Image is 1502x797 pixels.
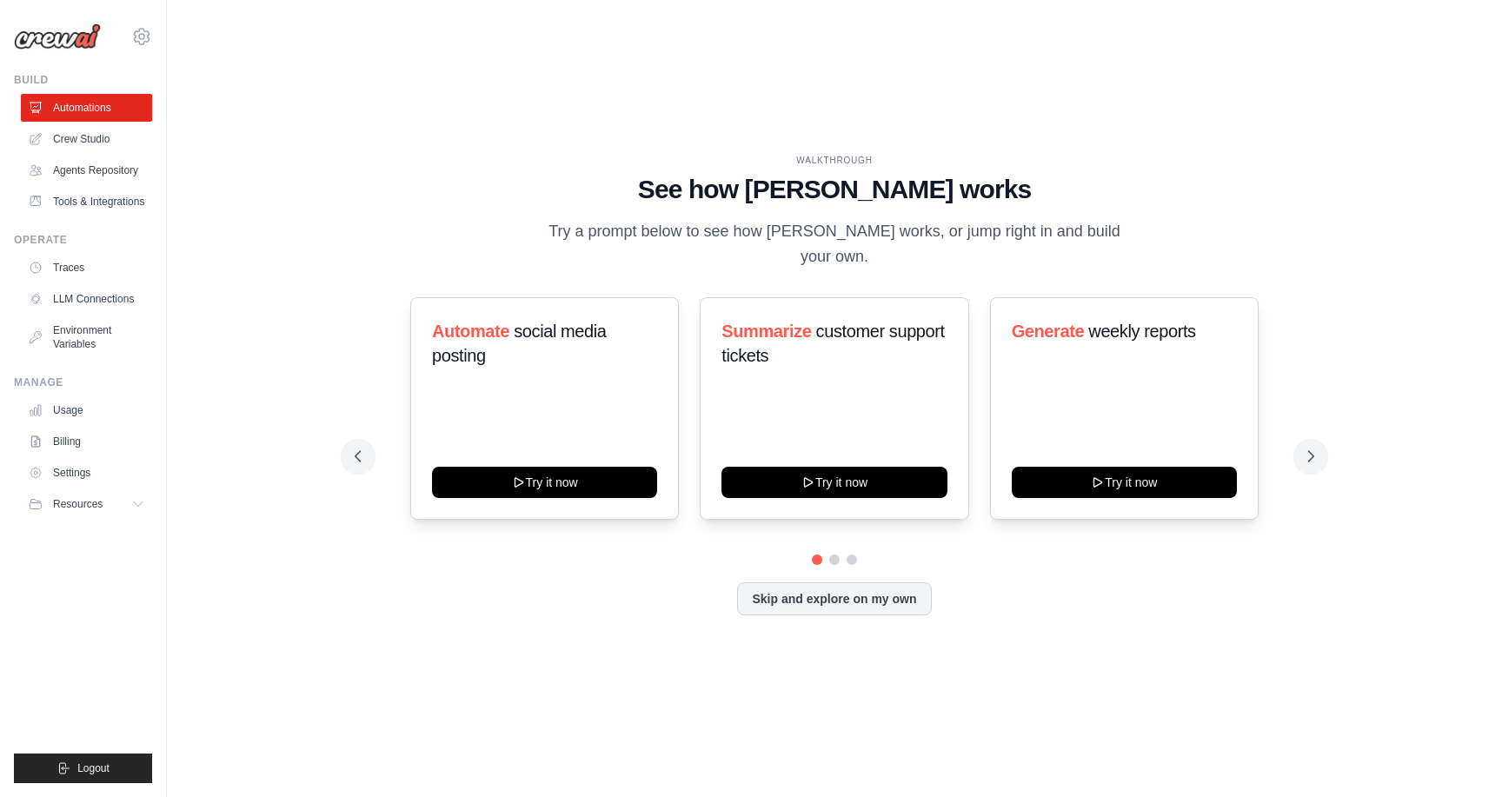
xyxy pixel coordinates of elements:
button: Try it now [721,467,947,498]
div: Operate [14,233,152,247]
a: Usage [21,396,152,424]
a: Crew Studio [21,125,152,153]
span: weekly reports [1088,322,1195,341]
button: Try it now [432,467,657,498]
h1: See how [PERSON_NAME] works [355,174,1314,205]
p: Try a prompt below to see how [PERSON_NAME] works, or jump right in and build your own. [542,219,1126,270]
img: Logo [14,23,101,50]
button: Try it now [1012,467,1237,498]
span: social media posting [432,322,607,365]
a: Billing [21,428,152,455]
button: Resources [21,490,152,518]
span: Summarize [721,322,811,341]
div: WALKTHROUGH [355,154,1314,167]
button: Logout [14,754,152,783]
button: Skip and explore on my own [737,582,931,615]
div: Build [14,73,152,87]
a: Environment Variables [21,316,152,358]
a: LLM Connections [21,285,152,313]
a: Tools & Integrations [21,188,152,216]
span: Automate [432,322,509,341]
span: Generate [1012,322,1085,341]
a: Automations [21,94,152,122]
div: Manage [14,375,152,389]
a: Traces [21,254,152,282]
a: Agents Repository [21,156,152,184]
span: customer support tickets [721,322,944,365]
span: Resources [53,497,103,511]
span: Logout [77,761,110,775]
a: Settings [21,459,152,487]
